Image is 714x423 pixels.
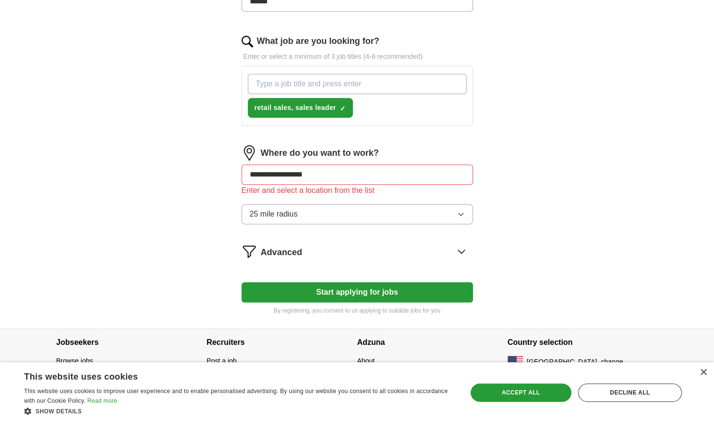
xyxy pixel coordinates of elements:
[250,208,298,220] span: 25 mile radius
[242,204,473,224] button: 25 mile radius
[508,329,658,356] h4: Country selection
[508,356,523,368] img: US flag
[340,105,346,112] span: ✓
[24,388,448,404] span: This website uses cookies to improve user experience and to enable personalised advertising. By u...
[527,357,597,367] span: [GEOGRAPHIC_DATA]
[242,145,257,161] img: location.png
[471,383,571,402] div: Accept all
[87,397,117,404] a: Read more, opens a new window
[242,282,473,302] button: Start applying for jobs
[242,52,473,62] p: Enter or select a minimum of 3 job titles (4-8 recommended)
[242,36,253,47] img: search.png
[248,98,353,118] button: retail sales, sales leader✓
[242,306,473,315] p: By registering, you consent to us applying to suitable jobs for you
[242,185,473,196] div: Enter and select a location from the list
[578,383,682,402] div: Decline all
[56,357,93,365] a: Browse jobs
[601,357,623,367] button: change
[24,368,430,382] div: This website uses cookies
[24,406,454,416] div: Show details
[261,246,302,259] span: Advanced
[207,357,237,365] a: Post a job
[242,244,257,259] img: filter
[36,408,82,415] span: Show details
[261,147,379,160] label: Where do you want to work?
[357,357,375,365] a: About
[700,369,707,376] div: Close
[255,103,336,113] span: retail sales, sales leader
[248,74,467,94] input: Type a job title and press enter
[257,35,379,48] label: What job are you looking for?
